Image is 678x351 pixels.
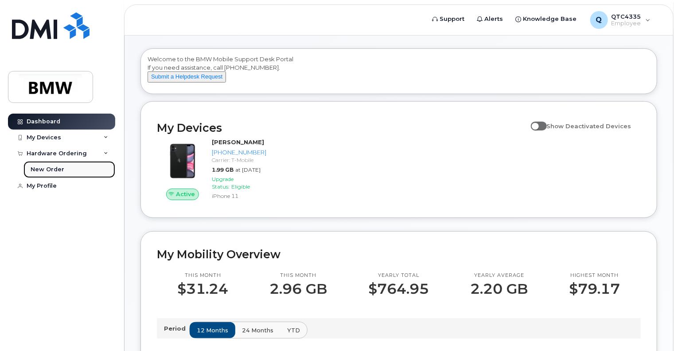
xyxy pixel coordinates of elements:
img: iPhone_11.jpg [164,142,201,180]
span: 1.99 GB [212,166,234,173]
p: This month [270,272,327,279]
span: 24 months [242,326,273,335]
strong: [PERSON_NAME] [212,138,264,146]
p: Period [164,324,189,333]
a: Alerts [471,10,510,28]
a: Support [426,10,471,28]
span: QTC4335 [612,13,641,20]
p: $764.95 [369,281,429,297]
span: Show Deactivated Devices [547,122,631,130]
a: Submit a Helpdesk Request [148,73,226,80]
p: Yearly total [369,272,429,279]
h2: My Mobility Overview [157,248,641,261]
button: Submit a Helpdesk Request [148,71,226,83]
span: Upgrade Status: [212,176,234,190]
a: Active[PERSON_NAME][PHONE_NUMBER]Carrier: T-Mobile1.99 GBat [DATE]Upgrade Status:EligibleiPhone 11 [157,138,270,201]
span: Q [596,15,602,25]
input: Show Deactivated Devices [531,118,538,125]
span: Knowledge Base [523,15,577,24]
p: This month [178,272,229,279]
span: Active [176,190,195,198]
div: Carrier: T-Mobile [212,156,266,164]
p: Yearly average [471,272,528,279]
a: Knowledge Base [510,10,583,28]
h2: My Devices [157,121,526,134]
div: Welcome to the BMW Mobile Support Desk Portal If you need assistance, call [PHONE_NUMBER]. [148,55,650,91]
span: Eligible [231,183,250,190]
div: QTC4335 [584,11,657,29]
span: YTD [287,326,300,335]
div: [PHONE_NUMBER] [212,148,266,157]
p: Highest month [569,272,620,279]
span: Support [440,15,465,24]
p: $31.24 [178,281,229,297]
p: $79.17 [569,281,620,297]
div: iPhone 11 [212,192,266,200]
p: 2.96 GB [270,281,327,297]
span: at [DATE] [235,166,261,173]
span: Employee [612,20,641,27]
p: 2.20 GB [471,281,528,297]
iframe: Messenger Launcher [639,312,671,344]
span: Alerts [485,15,503,24]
